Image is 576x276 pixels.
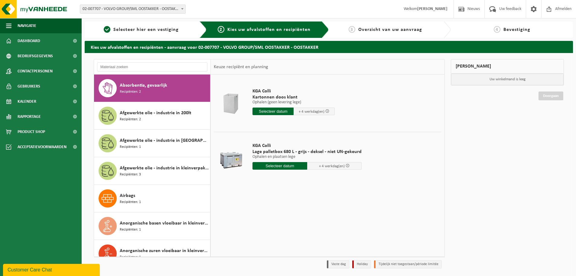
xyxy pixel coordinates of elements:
span: Recipiënten: 2 [120,89,141,95]
span: 02-007707 - VOLVO GROUP/SML OOSTAKKER - OOSTAKKER [80,5,185,13]
span: Kies uw afvalstoffen en recipiënten [227,27,311,32]
strong: [PERSON_NAME] [417,7,447,11]
li: Vaste dag [327,260,349,268]
span: KGA Colli [252,88,335,94]
span: Acceptatievoorwaarden [18,139,67,155]
p: Uw winkelmand is leeg [451,74,564,85]
span: Anorganische zuren vloeibaar in kleinverpakking [120,247,209,254]
span: Dashboard [18,33,40,48]
span: Overzicht van uw aanvraag [358,27,422,32]
span: Bedrijfsgegevens [18,48,53,64]
span: Afgewerkte olie - industrie in 200lt [120,109,191,117]
li: Tijdelijk niet toegestaan/période limitée [374,260,442,268]
div: Keuze recipiënt en planning [211,59,271,75]
li: Holiday [352,260,371,268]
span: Anorganische basen vloeibaar in kleinverpakking [120,220,209,227]
button: Absorbentia, gevaarlijk Recipiënten: 2 [94,75,210,102]
span: KGA Colli [252,143,362,149]
span: Recipiënten: 1 [120,199,141,205]
span: Recipiënten: 1 [120,144,141,150]
span: Rapportage [18,109,41,124]
span: Product Shop [18,124,45,139]
span: Gebruikers [18,79,40,94]
span: Selecteer hier een vestiging [113,27,179,32]
span: Recipiënten: 2 [120,117,141,122]
span: Navigatie [18,18,36,33]
input: Materiaal zoeken [97,62,207,71]
input: Selecteer datum [252,108,294,115]
span: Kalender [18,94,36,109]
a: 1Selecteer hier een vestiging [88,26,195,33]
button: Anorganische zuren vloeibaar in kleinverpakking Recipiënten: 1 [94,240,210,268]
span: Bevestiging [503,27,530,32]
span: Airbags [120,192,135,199]
p: Ophalen en plaatsen lege [252,155,362,159]
span: Lage palletbox 680 L - grijs - deksel - niet UN-gekeurd [252,149,362,155]
span: Absorbentia, gevaarlijk [120,82,167,89]
button: Airbags Recipiënten: 1 [94,185,210,212]
button: Afgewerkte olie - industrie in kleinverpakking Recipiënten: 3 [94,157,210,185]
span: Afgewerkte olie - industrie in kleinverpakking [120,165,209,172]
button: Anorganische basen vloeibaar in kleinverpakking Recipiënten: 1 [94,212,210,240]
button: Afgewerkte olie - industrie in 200lt Recipiënten: 2 [94,102,210,130]
span: 3 [349,26,355,33]
button: Afgewerkte olie - industrie in [GEOGRAPHIC_DATA] Recipiënten: 1 [94,130,210,157]
input: Selecteer datum [252,162,307,170]
span: 1 [104,26,110,33]
span: + 4 werkdag(en) [299,110,324,114]
span: Contactpersonen [18,64,53,79]
span: Recipiënten: 3 [120,172,141,178]
span: Recipiënten: 1 [120,254,141,260]
span: Kartonnen doos klant [252,94,335,100]
a: Doorgaan [539,91,563,100]
span: 4 [494,26,500,33]
div: [PERSON_NAME] [451,59,564,74]
p: Ophalen (geen levering lege) [252,100,335,105]
span: Recipiënten: 1 [120,227,141,233]
span: 02-007707 - VOLVO GROUP/SML OOSTAKKER - OOSTAKKER [80,5,186,14]
span: Afgewerkte olie - industrie in [GEOGRAPHIC_DATA] [120,137,209,144]
span: 2 [218,26,224,33]
h2: Kies uw afvalstoffen en recipiënten - aanvraag voor 02-007707 - VOLVO GROUP/SML OOSTAKKER - OOSTA... [85,41,573,53]
span: + 4 werkdag(en) [319,164,345,168]
iframe: chat widget [3,263,101,276]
